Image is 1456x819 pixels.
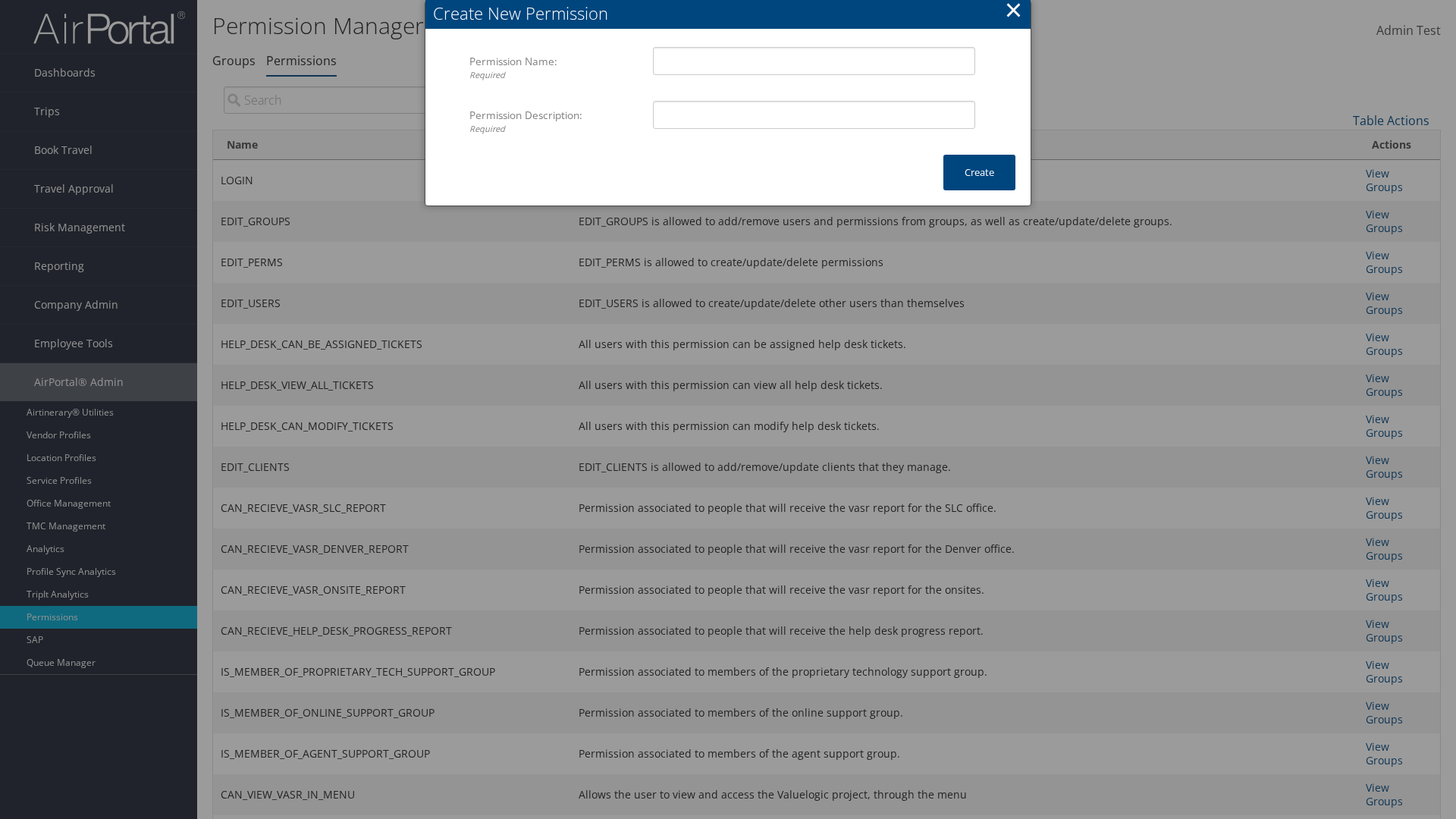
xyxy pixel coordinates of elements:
[469,101,642,143] label: Permission Description:
[469,69,642,82] div: Required
[943,155,1015,190] button: Create
[469,123,642,136] div: Required
[433,2,1031,25] div: Create New Permission
[469,47,642,89] label: Permission Name:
